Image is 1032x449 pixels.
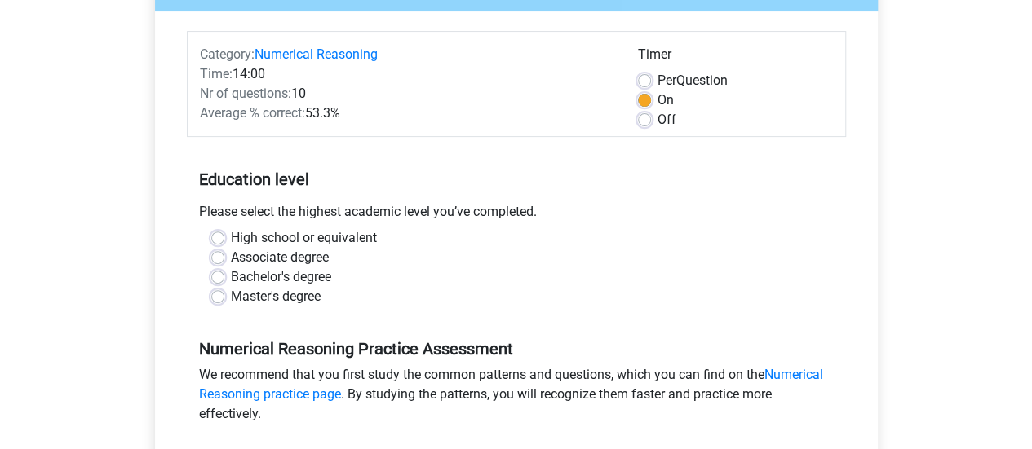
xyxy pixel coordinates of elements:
[658,71,728,90] label: Question
[231,287,321,306] label: Master's degree
[187,365,846,430] div: We recommend that you first study the common patterns and questions, which you can find on the . ...
[187,202,846,228] div: Please select the highest academic level you’ve completed.
[231,267,331,287] label: Bachelor's degree
[199,163,834,196] h5: Education level
[658,90,674,110] label: On
[188,84,626,103] div: 10
[658,110,676,130] label: Off
[200,46,255,62] span: Category:
[200,105,305,121] span: Average % correct:
[199,339,834,359] h5: Numerical Reasoning Practice Assessment
[231,228,377,248] label: High school or equivalent
[200,86,291,101] span: Nr of questions:
[200,66,233,81] span: Time:
[255,46,378,62] a: Numerical Reasoning
[188,64,626,84] div: 14:00
[658,73,676,88] span: Per
[188,103,626,123] div: 53.3%
[231,248,329,267] label: Associate degree
[638,45,833,71] div: Timer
